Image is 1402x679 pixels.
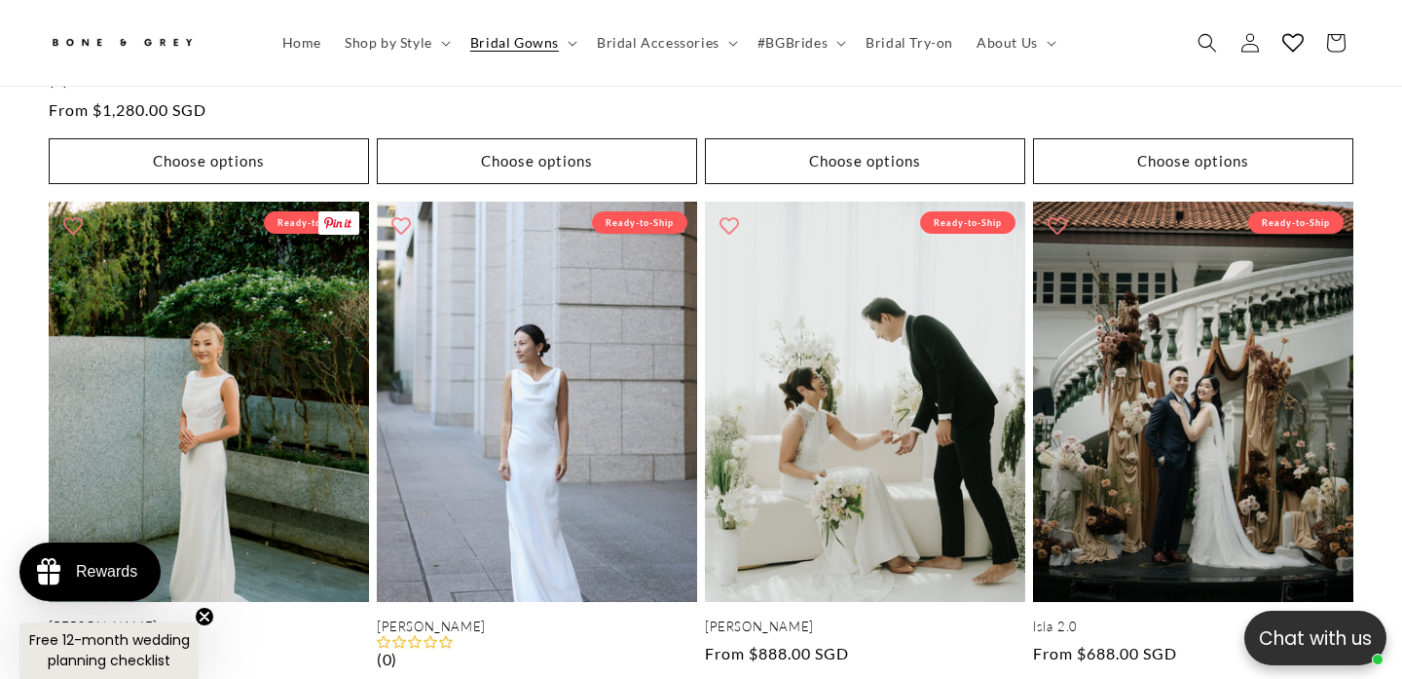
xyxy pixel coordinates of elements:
summary: About Us [965,22,1064,63]
a: Bone and Grey Bridal [42,19,251,66]
summary: #BGBrides [746,22,854,63]
button: Choose options [49,138,369,184]
div: Rewards [76,563,137,581]
span: Free 12-month wedding planning checklist [29,630,190,670]
summary: Bridal Gowns [459,22,585,63]
span: Bridal Try-on [866,34,953,52]
span: Bridal Accessories [597,34,719,52]
a: [PERSON_NAME] [49,619,369,635]
a: [PERSON_NAME] [377,619,697,635]
summary: Search [1186,21,1229,64]
a: Home [271,22,333,63]
summary: Shop by Style [333,22,459,63]
button: Choose options [377,138,697,184]
a: Isla 2.0 [1033,619,1353,635]
button: Add to wishlist [710,207,749,245]
div: Free 12-month wedding planning checklistClose teaser [19,622,199,679]
button: Add to wishlist [54,207,92,245]
button: Open chatbox [1244,611,1386,665]
button: Add to wishlist [382,207,421,245]
span: Bridal Gowns [470,34,559,52]
a: [PERSON_NAME] [705,619,1025,635]
span: Shop by Style [345,34,432,52]
button: Choose options [705,138,1025,184]
span: About Us [977,34,1038,52]
summary: Bridal Accessories [585,22,746,63]
button: Close teaser [195,607,214,626]
button: Add to wishlist [1038,207,1077,245]
span: #BGBrides [757,34,828,52]
p: Chat with us [1244,624,1386,653]
img: Bone and Grey Bridal [49,27,195,59]
span: Home [282,34,321,52]
button: Choose options [1033,138,1353,184]
a: Bridal Try-on [854,22,965,63]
